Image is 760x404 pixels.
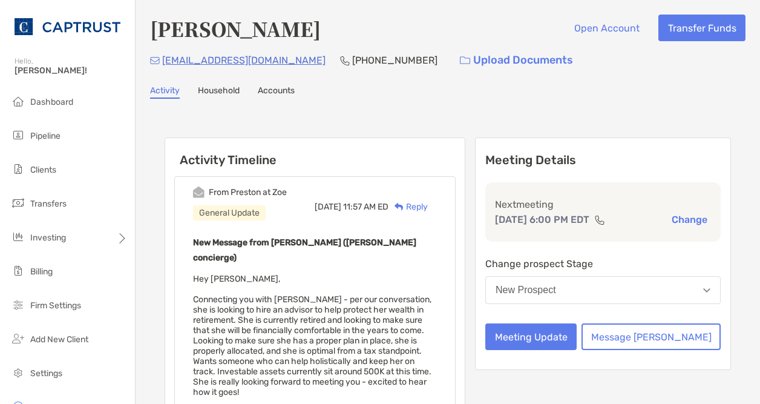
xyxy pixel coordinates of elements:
span: [DATE] [315,202,341,212]
h4: [PERSON_NAME] [150,15,321,42]
img: Email Icon [150,57,160,64]
span: Billing [30,267,53,277]
a: Household [198,85,240,99]
img: communication type [594,215,605,225]
span: Pipeline [30,131,61,141]
img: billing icon [11,263,25,278]
p: Next meeting [495,197,711,212]
span: Investing [30,233,66,243]
a: Accounts [258,85,295,99]
img: button icon [460,56,470,65]
span: Clients [30,165,56,175]
p: Change prospect Stage [485,256,721,271]
img: Event icon [193,187,205,198]
button: New Prospect [485,276,721,304]
button: Meeting Update [485,323,577,350]
b: New Message from [PERSON_NAME] ([PERSON_NAME] concierge) [193,237,416,263]
button: Open Account [565,15,649,41]
img: clients icon [11,162,25,176]
img: dashboard icon [11,94,25,108]
div: General Update [193,205,266,220]
a: Upload Documents [452,47,581,73]
img: investing icon [11,230,25,244]
span: Dashboard [30,97,73,107]
div: Reply [388,200,428,213]
img: transfers icon [11,196,25,210]
img: pipeline icon [11,128,25,142]
span: Transfers [30,199,67,209]
p: Meeting Details [485,153,721,168]
button: Transfer Funds [658,15,745,41]
span: Settings [30,368,62,379]
img: add_new_client icon [11,331,25,346]
span: [PERSON_NAME]! [15,65,128,76]
img: Open dropdown arrow [703,288,710,293]
p: [EMAIL_ADDRESS][DOMAIN_NAME] [162,53,326,68]
button: Message [PERSON_NAME] [581,323,721,350]
img: firm-settings icon [11,297,25,312]
div: From Preston at Zoe [209,187,287,197]
span: Firm Settings [30,300,81,311]
h6: Activity Timeline [165,138,465,167]
p: [PHONE_NUMBER] [352,53,437,68]
img: settings icon [11,365,25,380]
span: 11:57 AM ED [343,202,388,212]
img: CAPTRUST Logo [15,5,120,48]
img: Phone Icon [340,56,350,65]
p: [DATE] 6:00 PM EDT [495,212,589,227]
div: New Prospect [496,285,556,296]
span: Add New Client [30,334,88,345]
img: Reply icon [395,203,404,211]
a: Activity [150,85,180,99]
button: Change [668,213,711,226]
